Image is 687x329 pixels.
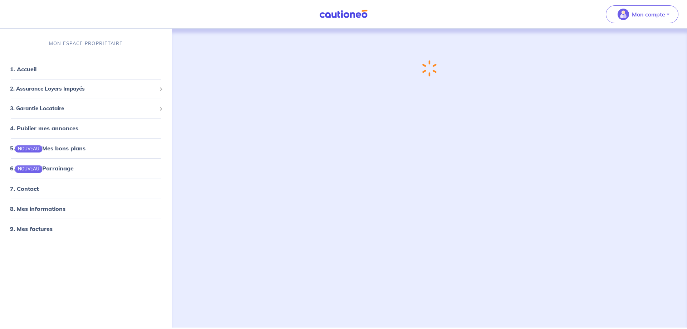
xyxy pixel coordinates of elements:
[606,5,678,23] button: illu_account_valid_menu.svgMon compte
[3,161,169,175] div: 6.NOUVEAUParrainage
[10,125,78,132] a: 4. Publier mes annonces
[49,40,123,47] p: MON ESPACE PROPRIÉTAIRE
[3,102,169,116] div: 3. Garantie Locataire
[10,165,74,172] a: 6.NOUVEAUParrainage
[3,181,169,195] div: 7. Contact
[3,62,169,76] div: 1. Accueil
[3,141,169,155] div: 5.NOUVEAUMes bons plans
[10,185,39,192] a: 7. Contact
[3,121,169,135] div: 4. Publier mes annonces
[632,10,665,19] p: Mon compte
[10,205,65,212] a: 8. Mes informations
[317,10,370,19] img: Cautioneo
[10,225,53,232] a: 9. Mes factures
[3,82,169,96] div: 2. Assurance Loyers Impayés
[422,60,437,77] img: loading-spinner
[10,85,156,93] span: 2. Assurance Loyers Impayés
[3,201,169,216] div: 8. Mes informations
[3,221,169,236] div: 9. Mes factures
[10,105,156,113] span: 3. Garantie Locataire
[10,145,86,152] a: 5.NOUVEAUMes bons plans
[618,9,629,20] img: illu_account_valid_menu.svg
[10,66,36,73] a: 1. Accueil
